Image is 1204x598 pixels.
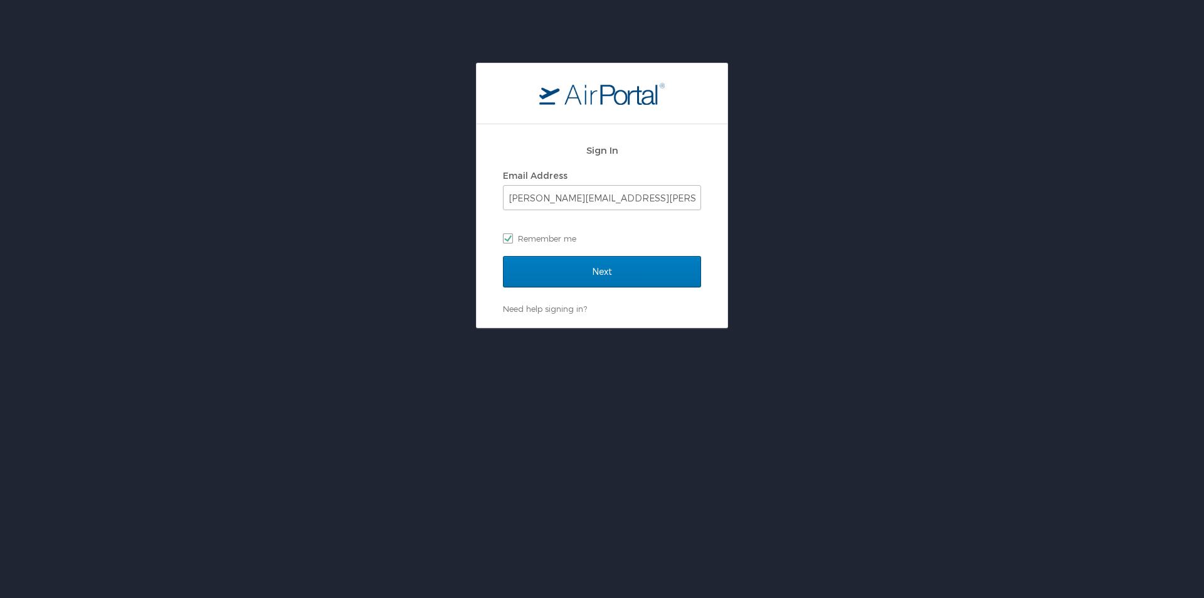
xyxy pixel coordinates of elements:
a: Need help signing in? [503,304,587,314]
label: Email Address [503,170,568,181]
img: logo [539,82,665,105]
h2: Sign In [503,143,701,158]
input: Next [503,256,701,287]
label: Remember me [503,229,701,248]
